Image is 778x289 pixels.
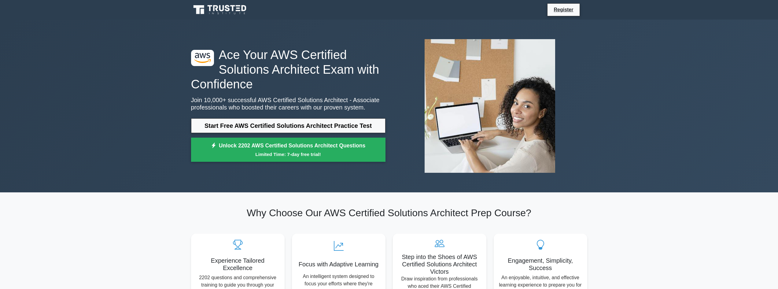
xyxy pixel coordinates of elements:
a: Register [550,6,577,13]
h5: Focus with Adaptive Learning [297,261,381,268]
h5: Step into the Shoes of AWS Certified Solutions Architect Victors [398,253,481,275]
a: Start Free AWS Certified Solutions Architect Practice Test [191,118,385,133]
small: Limited Time: 7-day free trial! [199,151,378,158]
h5: Engagement, Simplicity, Success [499,257,582,272]
h1: Ace Your AWS Certified Solutions Architect Exam with Confidence [191,47,385,91]
h5: Experience Tailored Excellence [196,257,280,272]
p: Join 10,000+ successful AWS Certified Solutions Architect - Associate professionals who boosted t... [191,96,385,111]
a: Unlock 2202 AWS Certified Solutions Architect QuestionsLimited Time: 7-day free trial! [191,138,385,162]
h2: Why Choose Our AWS Certified Solutions Architect Prep Course? [191,207,587,219]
